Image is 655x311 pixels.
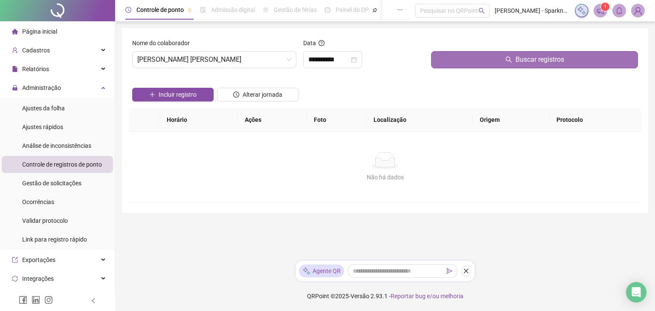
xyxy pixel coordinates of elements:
[397,7,403,13] span: ellipsis
[372,8,377,13] span: pushpin
[303,40,316,46] span: Data
[22,84,61,91] span: Administração
[12,47,18,53] span: user-add
[632,4,644,17] img: 79446
[367,108,473,132] th: Localização
[22,66,49,72] span: Relatórios
[12,276,18,282] span: sync
[159,90,197,99] span: Incluir registro
[19,296,27,304] span: facebook
[478,8,485,14] span: search
[217,92,299,99] a: Alterar jornada
[319,40,325,46] span: question-circle
[325,7,330,13] span: dashboard
[302,267,311,276] img: sparkle-icon.fc2bf0ac1784a2077858766a79e2daf3.svg
[187,8,192,13] span: pushpin
[132,88,214,101] button: Incluir registro
[516,55,564,65] span: Buscar registros
[149,92,155,98] span: plus
[446,268,452,274] span: send
[615,7,623,14] span: bell
[550,108,641,132] th: Protocolo
[22,180,81,187] span: Gestão de solicitações
[22,28,57,35] span: Página inicial
[12,29,18,35] span: home
[463,268,469,274] span: close
[22,105,65,112] span: Ajustes da folha
[601,3,609,11] sup: 1
[132,38,195,48] label: Nome do colaborador
[505,56,512,63] span: search
[90,298,96,304] span: left
[44,296,53,304] span: instagram
[274,6,317,13] span: Gestão de férias
[160,108,238,132] th: Horário
[136,6,184,13] span: Controle de ponto
[22,217,68,224] span: Validar protocolo
[22,161,102,168] span: Controle de registros de ponto
[431,51,638,68] button: Buscar registros
[238,108,307,132] th: Ações
[495,6,570,15] span: [PERSON_NAME] - Sparknet Telecomunicações Ltda
[137,52,291,68] span: SHEYLA STEFANY RODRIGUES MACHADO
[217,88,299,101] button: Alterar jornada
[307,108,366,132] th: Foto
[243,90,282,99] span: Alterar jornada
[299,265,344,277] div: Agente QR
[115,281,655,311] footer: QRPoint © 2025 - 2.93.1 -
[391,293,464,299] span: Reportar bug e/ou melhoria
[200,7,206,13] span: file-done
[22,142,91,149] span: Análise de inconsistências
[12,66,18,72] span: file
[22,236,87,243] span: Link para registro rápido
[233,92,239,98] span: clock-circle
[211,6,255,13] span: Admissão digital
[351,293,369,299] span: Versão
[22,124,63,130] span: Ajustes rápidos
[139,173,631,182] div: Não há dados
[22,256,55,263] span: Exportações
[577,6,586,15] img: sparkle-icon.fc2bf0ac1784a2077858766a79e2daf3.svg
[597,7,604,14] span: notification
[473,108,550,132] th: Origem
[32,296,40,304] span: linkedin
[125,7,131,13] span: clock-circle
[604,4,607,10] span: 1
[263,7,269,13] span: sun
[22,47,50,54] span: Cadastros
[336,6,369,13] span: Painel do DP
[12,85,18,91] span: lock
[22,199,54,205] span: Ocorrências
[626,282,646,302] div: Open Intercom Messenger
[12,257,18,263] span: export
[22,275,54,282] span: Integrações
